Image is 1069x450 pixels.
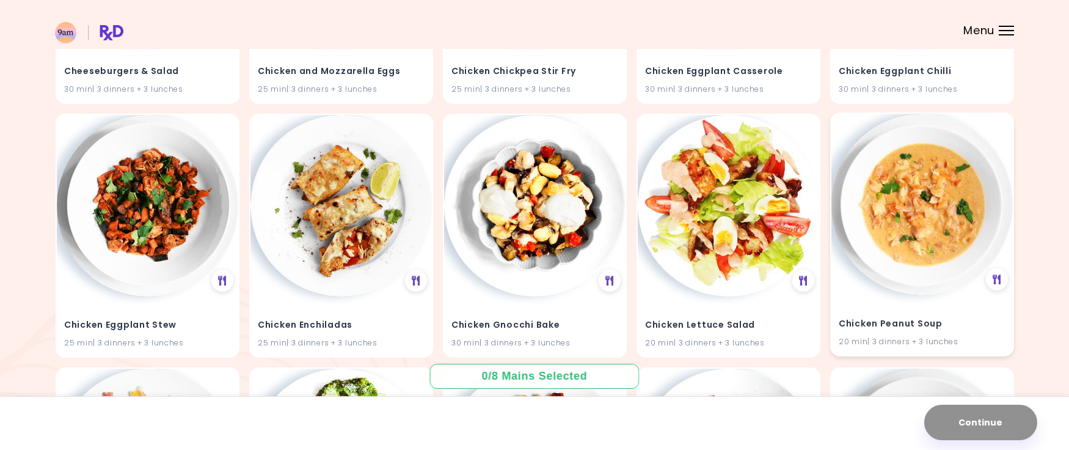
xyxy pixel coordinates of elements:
[258,337,425,349] div: 25 min | 3 dinners + 3 lunches
[645,84,812,95] div: 30 min | 3 dinners + 3 lunches
[258,84,425,95] div: 25 min | 3 dinners + 3 lunches
[258,315,425,335] h4: Chicken Enchiladas
[599,270,621,292] div: See Meal Plan
[64,337,231,349] div: 25 min | 3 dinners + 3 lunches
[839,62,1005,81] h4: Chicken Eggplant Chilli
[64,62,231,81] h4: Cheeseburgers & Salad
[986,268,1008,290] div: See Meal Plan
[839,84,1005,95] div: 30 min | 3 dinners + 3 lunches
[645,337,812,349] div: 20 min | 3 dinners + 3 lunches
[451,337,618,349] div: 30 min | 3 dinners + 3 lunches
[645,62,812,81] h4: Chicken Eggplant Casserole
[924,405,1037,440] button: Continue
[839,314,1005,334] h4: Chicken Peanut Soup
[473,369,596,384] div: 0 / 8 Mains Selected
[258,62,425,81] h4: Chicken and Mozzarella Eggs
[451,62,618,81] h4: Chicken Chickpea Stir Fry
[451,84,618,95] div: 25 min | 3 dinners + 3 lunches
[64,315,231,335] h4: Chicken Eggplant Stew
[451,315,618,335] h4: Chicken Gnocchi Bake
[405,270,427,292] div: See Meal Plan
[792,270,814,292] div: See Meal Plan
[963,25,994,36] span: Menu
[64,84,231,95] div: 30 min | 3 dinners + 3 lunches
[211,270,233,292] div: See Meal Plan
[55,22,123,43] img: RxDiet
[645,315,812,335] h4: Chicken Lettuce Salad
[839,336,1005,348] div: 20 min | 3 dinners + 3 lunches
